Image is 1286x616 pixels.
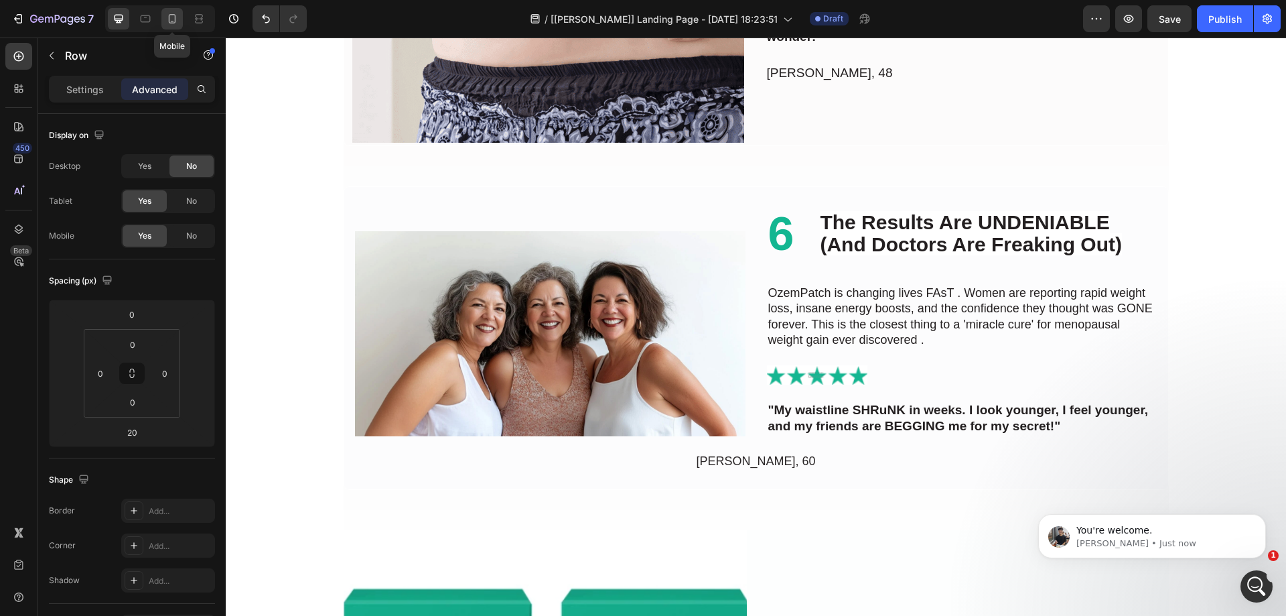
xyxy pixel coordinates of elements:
button: Save [1147,5,1192,32]
span: Yes [138,160,151,172]
span: [[PERSON_NAME]] Landing Page - [DATE] 18:23:51 [551,12,778,26]
input: 0px [155,363,175,383]
span: Save [1159,13,1181,25]
input: auto [56,363,76,383]
strong: 6 [543,170,569,223]
strong: "My waistline SHRuNK in weeks. I look younger, I feel younger, and my friends are BEGGING me for ... [543,365,923,395]
button: Publish [1197,5,1253,32]
input: 0px [119,334,146,355]
span: No [186,195,197,207]
div: Shadow [49,574,80,587]
button: 7 [5,5,100,32]
span: No [186,230,197,242]
div: Add... [149,575,212,587]
div: OzemPatch is changing lives FAsT . Women are reporting rapid weight loss, insane energy boosts, a... [541,247,932,312]
span: Draft [823,13,843,25]
input: 0 [119,304,145,324]
div: Undo/Redo [253,5,307,32]
img: Alt image [541,328,642,347]
div: Spacing (px) [49,272,115,290]
div: Desktop [49,160,80,172]
div: Add... [149,505,212,517]
div: Mobile [49,230,74,242]
p: Row [65,48,179,64]
input: 20 [119,422,145,442]
p: [PERSON_NAME], 60 [131,416,930,432]
div: Border [49,505,75,517]
div: Shape [49,471,92,489]
div: Beta [10,245,32,256]
input: 0px [119,392,146,412]
div: Tablet [49,195,72,207]
input: auto [188,363,208,383]
div: Publish [1208,12,1242,26]
div: Display on [49,127,107,145]
span: Yes [138,230,151,242]
iframe: Intercom live chat [1240,570,1273,603]
p: 7 [88,11,94,27]
span: / [545,12,548,26]
p: Advanced [132,82,177,97]
p: Settings [66,82,104,97]
div: Add... [149,540,212,552]
span: Yes [138,195,151,207]
span: No [186,160,197,172]
div: Corner [49,540,76,552]
span: 1 [1268,550,1279,561]
div: 450 [13,143,32,153]
iframe: Intercom notifications message [1018,486,1286,580]
strong: The Results Are UNDENIABLE (And Doctors Are Freaking Out) [594,174,896,219]
iframe: To enrich screen reader interactions, please activate Accessibility in Grammarly extension settings [226,38,1286,616]
input: 0px [90,363,111,383]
